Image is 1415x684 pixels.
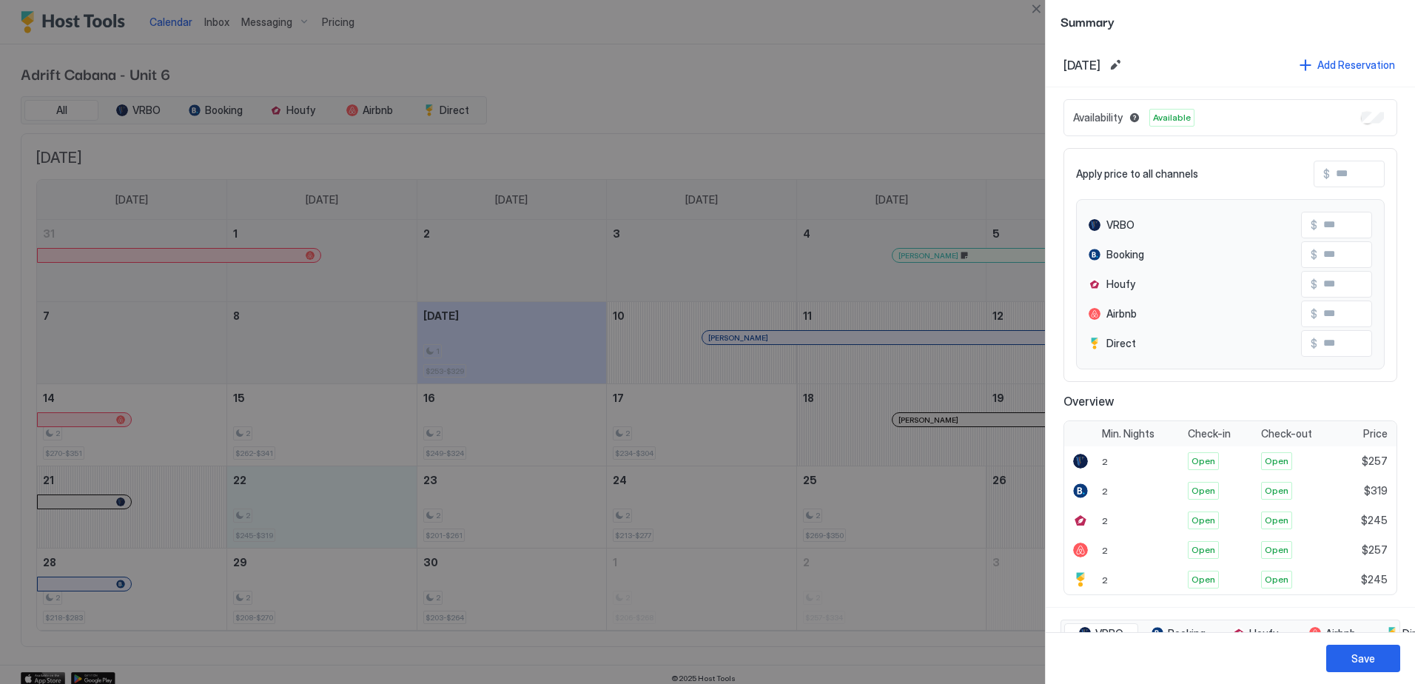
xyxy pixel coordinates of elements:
span: $245 [1361,514,1388,527]
span: Summary [1061,12,1400,30]
span: $ [1311,307,1317,321]
span: $ [1311,248,1317,261]
span: 2 [1102,515,1108,526]
span: $319 [1364,484,1388,497]
button: Airbnb [1295,623,1369,644]
button: Blocked dates override all pricing rules and remain unavailable until manually unblocked [1126,109,1143,127]
span: 2 [1102,486,1108,497]
span: Open [1265,455,1288,468]
span: 2 [1102,456,1108,467]
span: Open [1265,484,1288,497]
span: Airbnb [1325,627,1356,640]
span: Check-in [1188,427,1231,440]
span: Houfy [1249,627,1278,640]
button: Save [1326,645,1400,672]
button: Add Reservation [1297,55,1397,75]
span: Overview [1063,394,1397,409]
span: Houfy [1106,278,1135,291]
div: Save [1351,651,1375,666]
button: Booking [1141,623,1215,644]
span: Airbnb [1106,307,1137,321]
span: Check-out [1261,427,1312,440]
span: $ [1311,278,1317,291]
button: Edit date range [1106,56,1124,74]
span: $ [1311,337,1317,350]
button: Houfy [1218,623,1292,644]
span: Available [1153,111,1191,124]
span: Open [1192,514,1215,527]
span: $ [1311,218,1317,232]
div: tab-group [1061,620,1400,648]
span: Direct [1106,337,1136,350]
span: Open [1192,455,1215,468]
span: Open [1265,543,1288,557]
span: Open [1192,573,1215,586]
span: $257 [1362,543,1388,557]
span: Min. Nights [1102,427,1154,440]
button: VRBO [1064,623,1138,644]
span: [DATE] [1063,58,1100,73]
span: Apply price to all channels [1076,167,1198,181]
span: VRBO [1095,627,1123,640]
span: Open [1265,514,1288,527]
span: Open [1192,543,1215,557]
span: $ [1323,167,1330,181]
span: Booking [1168,627,1206,640]
span: Open [1192,484,1215,497]
div: Add Reservation [1317,57,1395,73]
span: VRBO [1106,218,1135,232]
span: Open [1265,573,1288,586]
span: Availability [1073,111,1123,124]
span: Price [1363,427,1388,440]
span: Booking [1106,248,1144,261]
span: $257 [1362,455,1388,468]
span: 2 [1102,545,1108,556]
span: $245 [1361,573,1388,586]
span: 2 [1102,574,1108,586]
